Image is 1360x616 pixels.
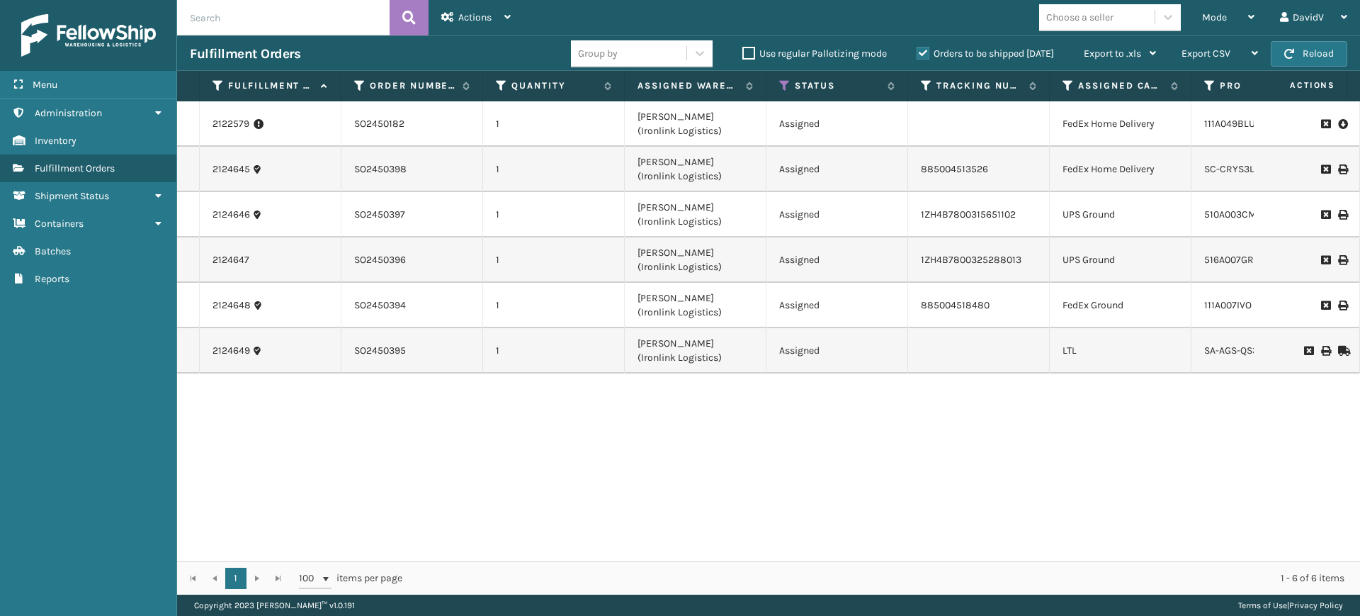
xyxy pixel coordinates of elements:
[1321,346,1330,356] i: Print BOL
[483,237,625,283] td: 1
[921,208,1016,220] a: 1ZH4B7800315651102
[1245,74,1344,97] span: Actions
[190,45,300,62] h3: Fulfillment Orders
[483,147,625,192] td: 1
[212,298,251,313] a: 2124648
[917,47,1054,60] label: Orders to be shipped [DATE]
[578,46,618,61] div: Group by
[21,14,156,57] img: logo
[1321,164,1330,174] i: Request to Be Cancelled
[35,218,84,230] span: Containers
[33,79,57,91] span: Menu
[921,163,988,175] a: 885004513526
[1238,600,1287,610] a: Terms of Use
[35,135,76,147] span: Inventory
[228,79,314,92] label: Fulfillment Order Id
[1050,237,1191,283] td: UPS Ground
[1084,47,1141,60] span: Export to .xls
[35,107,102,119] span: Administration
[35,245,71,257] span: Batches
[1181,47,1230,60] span: Export CSV
[341,283,483,328] td: SO2450394
[1338,301,1347,310] i: Print Label
[1204,163,1283,175] a: SC-CRYS3LU2043
[35,162,115,174] span: Fulfillment Orders
[511,79,597,92] label: Quantity
[483,192,625,237] td: 1
[341,192,483,237] td: SO2450397
[1321,210,1330,220] i: Request to Be Cancelled
[1338,164,1347,174] i: Print Label
[1204,208,1262,220] a: 510A003CML
[1271,41,1347,67] button: Reload
[483,101,625,147] td: 1
[1238,595,1343,616] div: |
[299,571,320,586] span: 100
[766,328,908,374] td: Assigned
[299,568,402,589] span: items per page
[483,283,625,328] td: 1
[936,79,1022,92] label: Tracking Number
[341,147,483,192] td: SO2450398
[637,79,739,92] label: Assigned Warehouse
[1078,79,1164,92] label: Assigned Carrier Service
[212,162,250,177] a: 2124645
[625,328,766,374] td: [PERSON_NAME] (Ironlink Logistics)
[1338,210,1347,220] i: Print Label
[212,253,249,267] a: 2124647
[625,192,766,237] td: [PERSON_NAME] (Ironlink Logistics)
[1321,255,1330,265] i: Request to Be Cancelled
[422,571,1344,586] div: 1 - 6 of 6 items
[766,192,908,237] td: Assigned
[921,299,990,311] a: 885004518480
[483,328,625,374] td: 1
[795,79,880,92] label: Status
[212,208,250,222] a: 2124646
[212,344,250,358] a: 2124649
[1321,119,1330,129] i: Request to Be Cancelled
[341,237,483,283] td: SO2450396
[212,117,249,131] a: 2122579
[1304,346,1313,356] i: Request to Be Cancelled
[766,237,908,283] td: Assigned
[1338,117,1347,131] i: Pull Label
[625,147,766,192] td: [PERSON_NAME] (Ironlink Logistics)
[766,147,908,192] td: Assigned
[1050,192,1191,237] td: UPS Ground
[1338,346,1347,356] i: Mark as Shipped
[1050,283,1191,328] td: FedEx Ground
[341,328,483,374] td: SO2450395
[1046,10,1113,25] div: Choose a seller
[766,283,908,328] td: Assigned
[341,101,483,147] td: SO2450182
[225,568,246,589] a: 1
[921,254,1021,266] a: 1ZH4B7800325288013
[625,237,766,283] td: [PERSON_NAME] (Ironlink Logistics)
[1338,255,1347,265] i: Print Label
[1204,254,1261,266] a: 516A007GRN
[194,595,355,616] p: Copyright 2023 [PERSON_NAME]™ v 1.0.191
[370,79,455,92] label: Order Number
[625,283,766,328] td: [PERSON_NAME] (Ironlink Logistics)
[625,101,766,147] td: [PERSON_NAME] (Ironlink Logistics)
[458,11,492,23] span: Actions
[35,273,69,285] span: Reports
[1220,79,1305,92] label: Product SKU
[1204,118,1255,130] a: 111A049BLU
[1202,11,1227,23] span: Mode
[1050,328,1191,374] td: LTL
[766,101,908,147] td: Assigned
[1050,101,1191,147] td: FedEx Home Delivery
[742,47,887,60] label: Use regular Palletizing mode
[1204,345,1279,357] a: SA-AGS-QS3-OYS
[35,190,109,202] span: Shipment Status
[1321,301,1330,310] i: Request to Be Cancelled
[1204,299,1252,311] a: 111A007IVO
[1289,600,1343,610] a: Privacy Policy
[1050,147,1191,192] td: FedEx Home Delivery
